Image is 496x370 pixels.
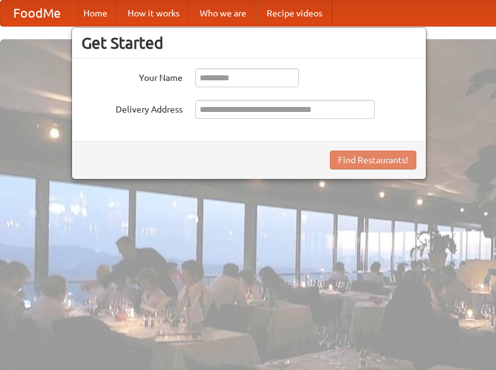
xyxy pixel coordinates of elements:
[82,34,416,52] h3: Get Started
[82,100,183,116] label: Delivery Address
[1,1,73,26] a: FoodMe
[82,68,183,84] label: Your Name
[190,1,257,26] a: Who we are
[73,1,118,26] a: Home
[257,1,332,26] a: Recipe videos
[330,151,416,170] button: Find Restaurants!
[118,1,190,26] a: How it works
